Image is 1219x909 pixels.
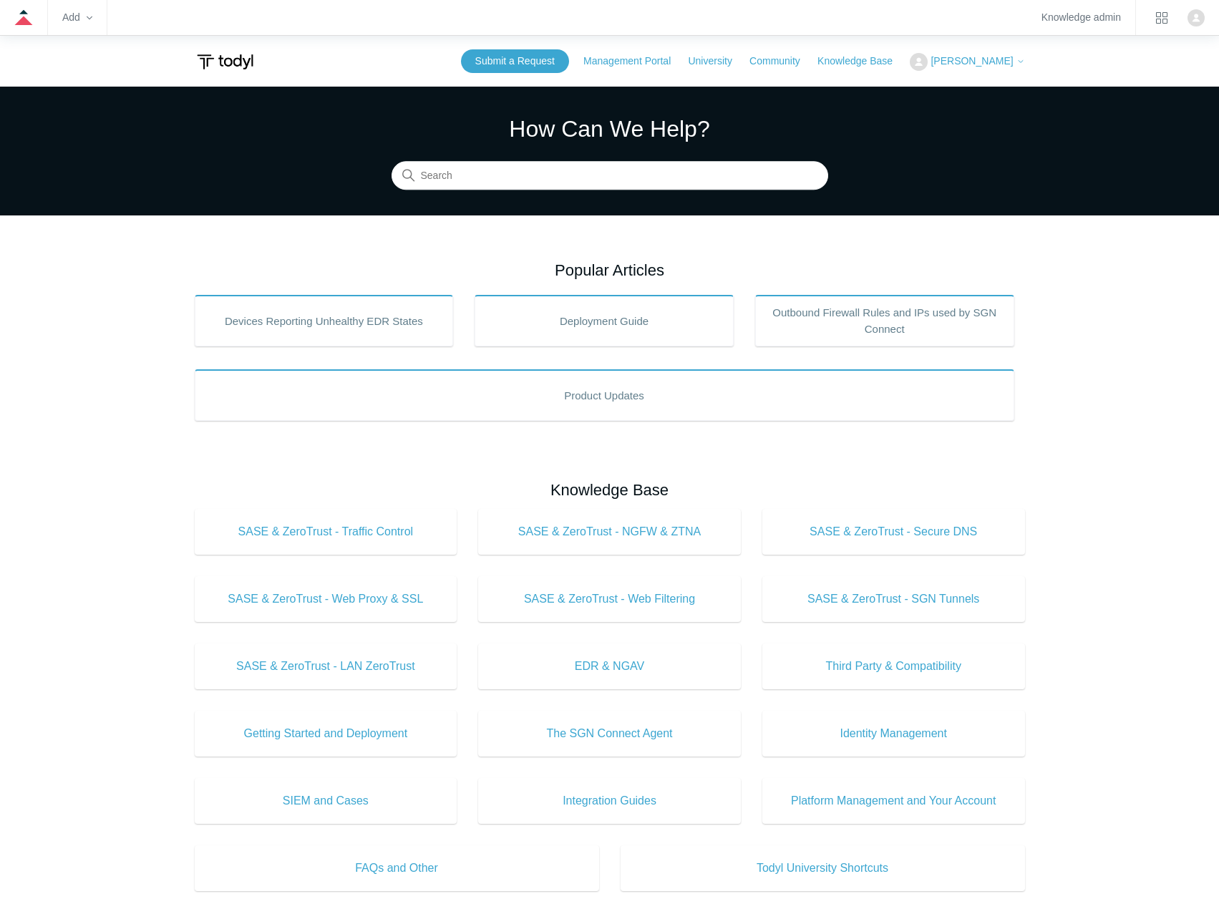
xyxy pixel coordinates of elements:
span: SIEM and Cases [216,792,436,810]
input: Search [392,162,828,190]
span: SASE & ZeroTrust - Traffic Control [216,523,436,540]
a: SASE & ZeroTrust - Web Filtering [478,576,741,622]
span: Getting Started and Deployment [216,725,436,742]
span: SASE & ZeroTrust - NGFW & ZTNA [500,523,719,540]
a: Third Party & Compatibility [762,643,1025,689]
a: Product Updates [195,369,1014,421]
span: The SGN Connect Agent [500,725,719,742]
zd-hc-trigger: Click your profile icon to open the profile menu [1188,9,1205,26]
zd-hc-trigger: Add [62,14,92,21]
h2: Popular Articles [195,258,1025,282]
a: SASE & ZeroTrust - LAN ZeroTrust [195,643,457,689]
a: SASE & ZeroTrust - Web Proxy & SSL [195,576,457,622]
a: Outbound Firewall Rules and IPs used by SGN Connect [755,295,1014,346]
a: Knowledge admin [1041,14,1121,21]
span: Platform Management and Your Account [784,792,1004,810]
a: SASE & ZeroTrust - NGFW & ZTNA [478,509,741,555]
span: SASE & ZeroTrust - SGN Tunnels [784,590,1004,608]
span: SASE & ZeroTrust - Secure DNS [784,523,1004,540]
img: Todyl Support Center Help Center home page [195,49,256,75]
a: Deployment Guide [475,295,734,346]
span: [PERSON_NAME] [931,55,1013,67]
a: The SGN Connect Agent [478,711,741,757]
a: Devices Reporting Unhealthy EDR States [195,295,454,346]
a: EDR & NGAV [478,643,741,689]
a: Knowledge Base [817,54,907,69]
a: Todyl University Shortcuts [621,845,1025,891]
span: Integration Guides [500,792,719,810]
span: SASE & ZeroTrust - LAN ZeroTrust [216,658,436,675]
span: FAQs and Other [216,860,578,877]
a: Identity Management [762,711,1025,757]
span: Todyl University Shortcuts [642,860,1004,877]
span: SASE & ZeroTrust - Web Filtering [500,590,719,608]
a: Submit a Request [461,49,569,73]
a: Platform Management and Your Account [762,778,1025,824]
a: Getting Started and Deployment [195,711,457,757]
a: FAQs and Other [195,845,599,891]
button: [PERSON_NAME] [910,53,1024,71]
a: Community [749,54,815,69]
a: University [688,54,746,69]
h1: How Can We Help? [392,112,828,146]
span: EDR & NGAV [500,658,719,675]
a: SASE & ZeroTrust - Traffic Control [195,509,457,555]
h2: Knowledge Base [195,478,1025,502]
a: SASE & ZeroTrust - SGN Tunnels [762,576,1025,622]
a: SIEM and Cases [195,778,457,824]
span: Third Party & Compatibility [784,658,1004,675]
span: SASE & ZeroTrust - Web Proxy & SSL [216,590,436,608]
a: Management Portal [583,54,685,69]
a: SASE & ZeroTrust - Secure DNS [762,509,1025,555]
a: Integration Guides [478,778,741,824]
span: Identity Management [784,725,1004,742]
img: user avatar [1188,9,1205,26]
